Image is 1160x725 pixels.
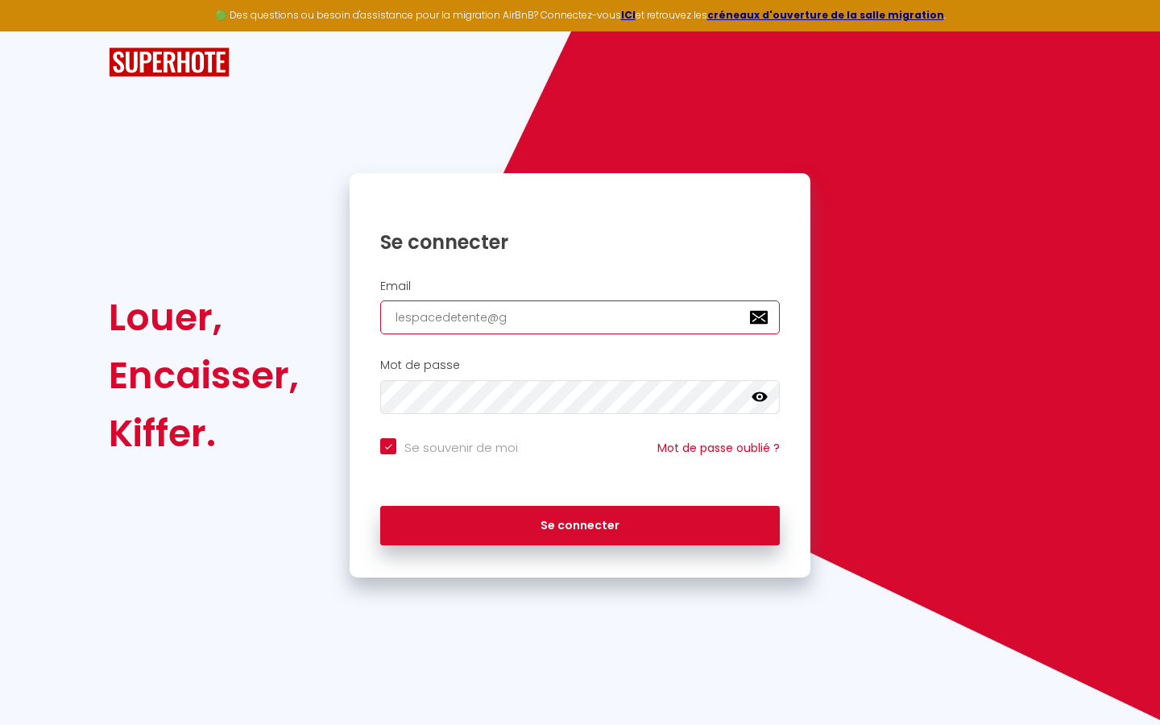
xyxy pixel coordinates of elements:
[380,358,780,372] h2: Mot de passe
[707,8,944,22] a: créneaux d'ouverture de la salle migration
[380,230,780,255] h1: Se connecter
[380,506,780,546] button: Se connecter
[13,6,61,55] button: Ouvrir le widget de chat LiveChat
[657,440,780,456] a: Mot de passe oublié ?
[380,300,780,334] input: Ton Email
[380,280,780,293] h2: Email
[109,346,299,404] div: Encaisser,
[109,48,230,77] img: SuperHote logo
[109,288,299,346] div: Louer,
[621,8,636,22] a: ICI
[109,404,299,462] div: Kiffer.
